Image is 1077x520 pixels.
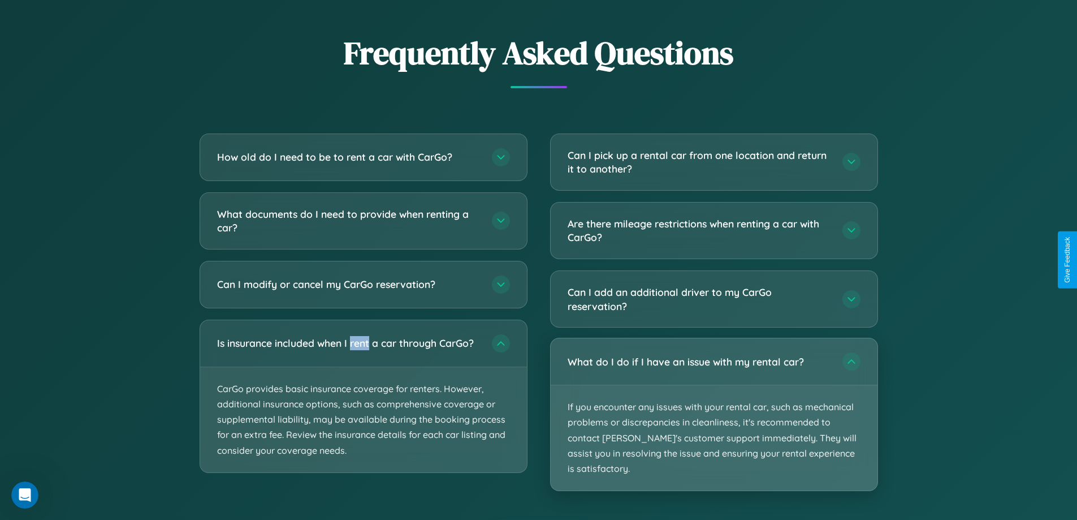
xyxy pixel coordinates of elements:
[568,148,831,176] h3: Can I pick up a rental car from one location and return it to another?
[200,367,527,472] p: CarGo provides basic insurance coverage for renters. However, additional insurance options, such ...
[217,150,481,164] h3: How old do I need to be to rent a car with CarGo?
[217,207,481,235] h3: What documents do I need to provide when renting a car?
[217,277,481,291] h3: Can I modify or cancel my CarGo reservation?
[217,336,481,350] h3: Is insurance included when I rent a car through CarGo?
[1063,237,1071,283] div: Give Feedback
[200,31,878,75] h2: Frequently Asked Questions
[568,217,831,244] h3: Are there mileage restrictions when renting a car with CarGo?
[551,385,877,491] p: If you encounter any issues with your rental car, such as mechanical problems or discrepancies in...
[568,285,831,313] h3: Can I add an additional driver to my CarGo reservation?
[11,482,38,509] iframe: Intercom live chat
[568,355,831,369] h3: What do I do if I have an issue with my rental car?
